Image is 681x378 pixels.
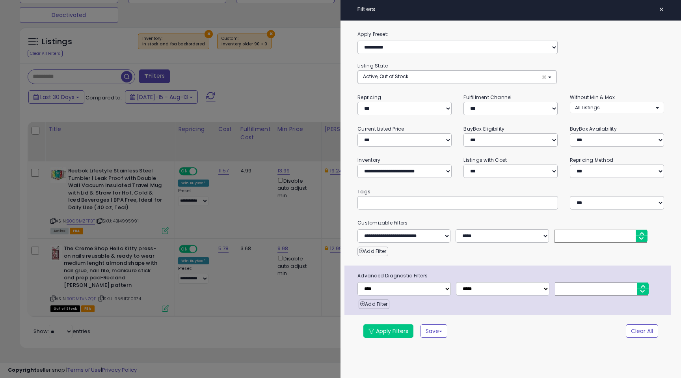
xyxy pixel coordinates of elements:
[463,157,507,163] small: Listings with Cost
[352,30,670,39] label: Apply Preset:
[626,324,658,338] button: Clear All
[463,94,512,101] small: Fulfillment Channel
[575,104,600,111] span: All Listings
[421,324,447,338] button: Save
[363,324,413,338] button: Apply Filters
[570,157,614,163] small: Repricing Method
[463,125,504,132] small: BuyBox Eligibility
[352,219,670,227] small: Customizable Filters
[570,94,615,101] small: Without Min & Max
[359,299,389,309] button: Add Filter
[357,94,381,101] small: Repricing
[358,71,556,84] button: Active, Out of Stock ×
[357,6,664,13] h4: Filters
[352,187,670,196] small: Tags
[357,157,380,163] small: Inventory
[363,73,408,80] span: Active, Out of Stock
[357,247,388,256] button: Add Filter
[541,73,547,81] span: ×
[659,4,664,15] span: ×
[570,125,617,132] small: BuyBox Availability
[656,4,667,15] button: ×
[570,102,664,113] button: All Listings
[357,125,404,132] small: Current Listed Price
[357,62,388,69] small: Listing State
[352,271,671,280] span: Advanced Diagnostic Filters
